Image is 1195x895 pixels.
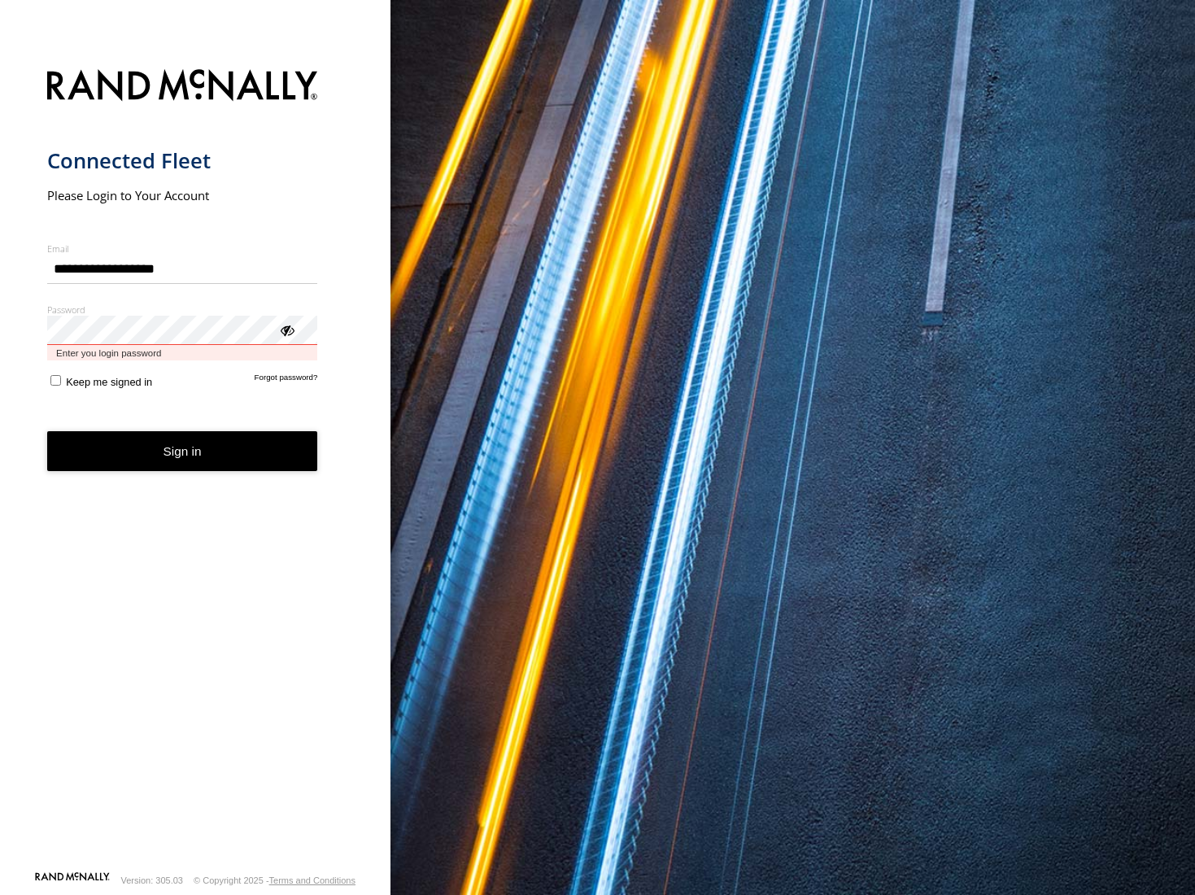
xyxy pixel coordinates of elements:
[47,187,318,203] h2: Please Login to Your Account
[255,373,318,388] a: Forgot password?
[35,872,110,888] a: Visit our Website
[47,147,318,174] h1: Connected Fleet
[47,242,318,255] label: Email
[121,875,183,885] div: Version: 305.03
[269,875,355,885] a: Terms and Conditions
[50,375,61,386] input: Keep me signed in
[194,875,355,885] div: © Copyright 2025 -
[47,345,318,360] span: Enter you login password
[47,303,318,316] label: Password
[278,321,294,338] div: ViewPassword
[66,376,152,388] span: Keep me signed in
[47,66,318,107] img: Rand McNally
[47,431,318,471] button: Sign in
[47,59,344,871] form: main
